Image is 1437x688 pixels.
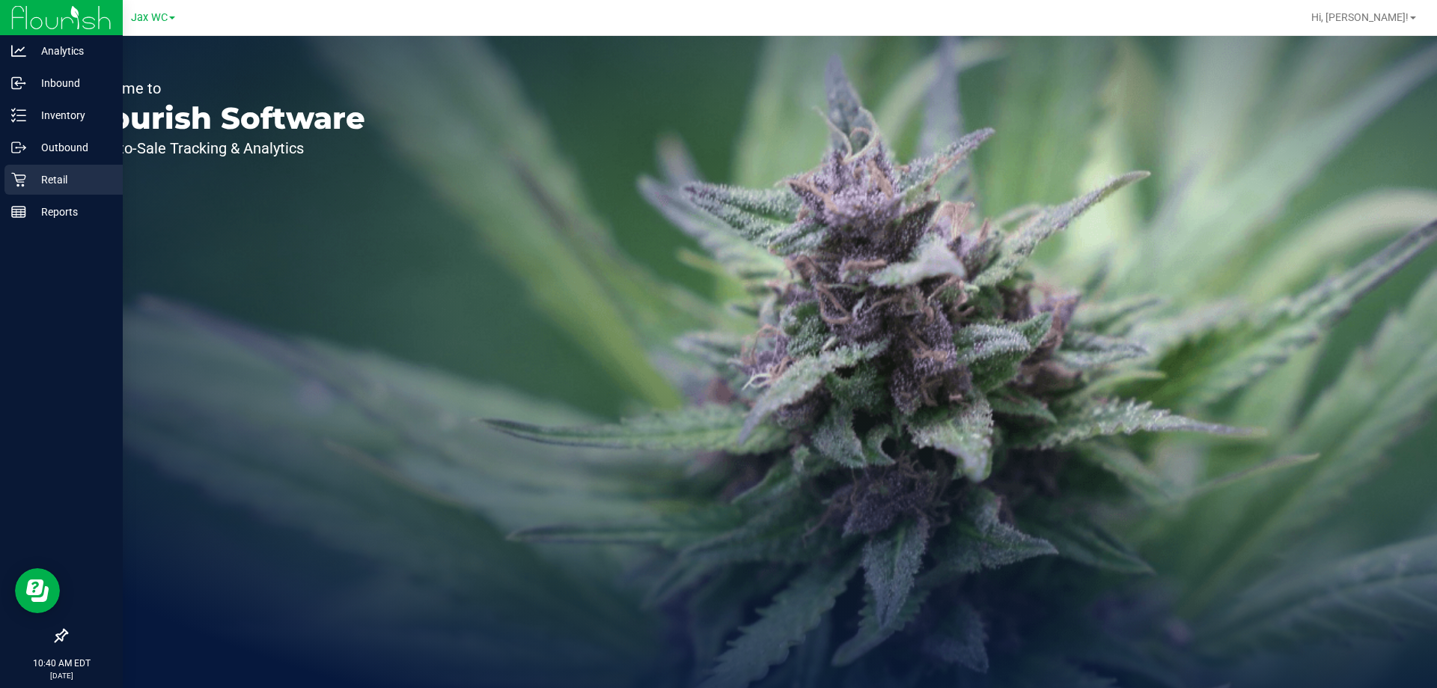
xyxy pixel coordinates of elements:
[11,172,26,187] inline-svg: Retail
[81,141,365,156] p: Seed-to-Sale Tracking & Analytics
[1311,11,1409,23] span: Hi, [PERSON_NAME]!
[26,171,116,189] p: Retail
[131,11,168,24] span: Jax WC
[26,42,116,60] p: Analytics
[11,43,26,58] inline-svg: Analytics
[15,568,60,613] iframe: Resource center
[26,138,116,156] p: Outbound
[26,74,116,92] p: Inbound
[11,204,26,219] inline-svg: Reports
[7,670,116,681] p: [DATE]
[11,76,26,91] inline-svg: Inbound
[81,81,365,96] p: Welcome to
[26,203,116,221] p: Reports
[11,140,26,155] inline-svg: Outbound
[7,657,116,670] p: 10:40 AM EDT
[26,106,116,124] p: Inventory
[11,108,26,123] inline-svg: Inventory
[81,103,365,133] p: Flourish Software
